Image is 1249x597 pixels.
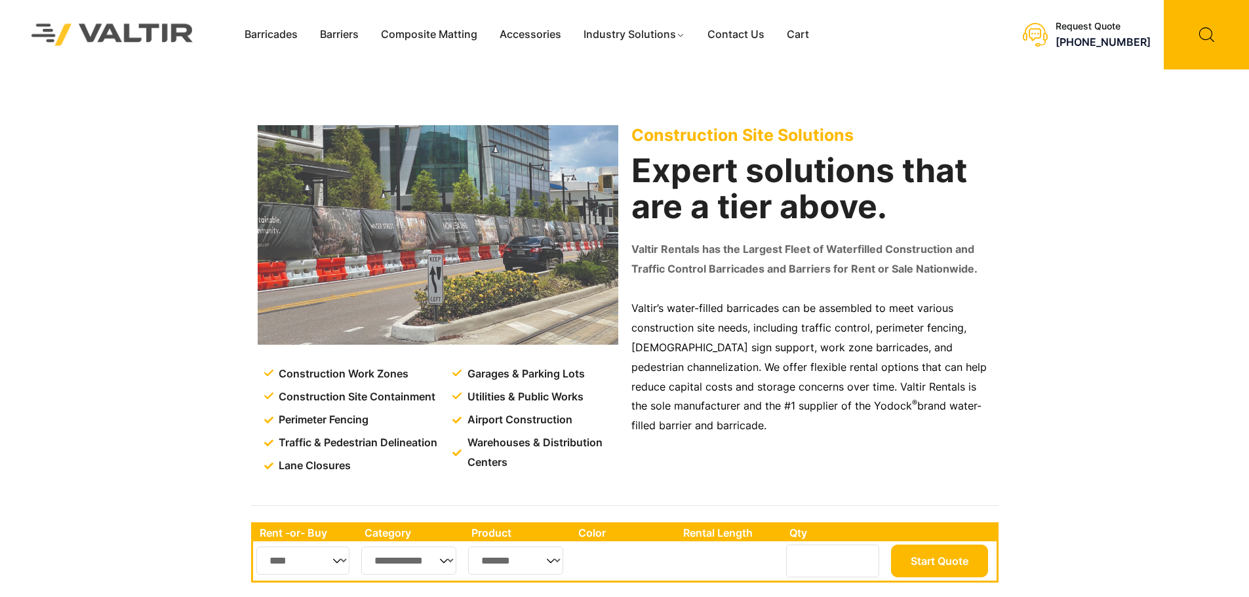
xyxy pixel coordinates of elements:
[891,545,988,577] button: Start Quote
[464,433,621,472] span: Warehouses & Distribution Centers
[253,524,358,541] th: Rent -or- Buy
[275,433,437,453] span: Traffic & Pedestrian Delineation
[465,524,572,541] th: Product
[631,240,992,279] p: Valtir Rentals has the Largest Fleet of Waterfilled Construction and Traffic Control Barricades a...
[233,25,309,45] a: Barricades
[275,387,435,407] span: Construction Site Containment
[464,364,585,384] span: Garages & Parking Lots
[783,524,887,541] th: Qty
[370,25,488,45] a: Composite Matting
[912,398,917,408] sup: ®
[677,524,783,541] th: Rental Length
[358,524,466,541] th: Category
[631,299,992,436] p: Valtir’s water-filled barricades can be assembled to meet various construction site needs, includ...
[464,410,572,430] span: Airport Construction
[488,25,572,45] a: Accessories
[1056,35,1151,48] a: [PHONE_NUMBER]
[464,387,584,407] span: Utilities & Public Works
[572,25,696,45] a: Industry Solutions
[275,364,408,384] span: Construction Work Zones
[309,25,370,45] a: Barriers
[275,456,351,476] span: Lane Closures
[572,524,677,541] th: Color
[275,410,368,430] span: Perimeter Fencing
[1056,21,1151,32] div: Request Quote
[696,25,776,45] a: Contact Us
[631,153,992,225] h2: Expert solutions that are a tier above.
[776,25,820,45] a: Cart
[631,125,992,145] p: Construction Site Solutions
[14,7,210,62] img: Valtir Rentals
